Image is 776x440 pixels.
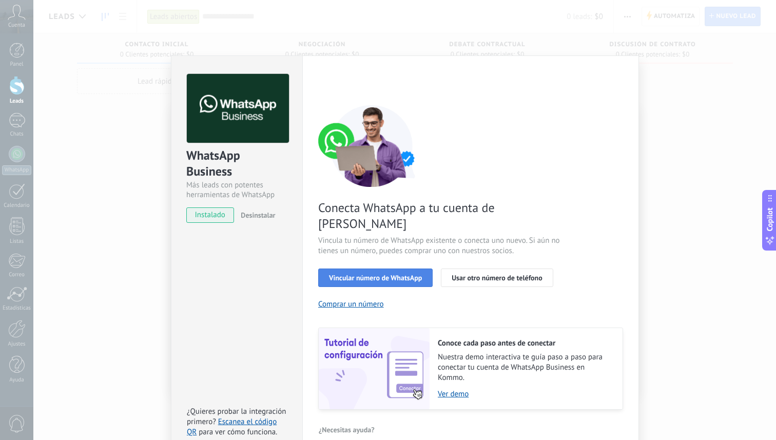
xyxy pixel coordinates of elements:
[186,147,287,180] div: WhatsApp Business
[319,426,375,433] span: ¿Necesitas ayuda?
[441,269,553,287] button: Usar otro número de teléfono
[237,207,275,223] button: Desinstalar
[318,236,562,256] span: Vincula tu número de WhatsApp existente o conecta uno nuevo. Si aún no tienes un número, puedes c...
[186,180,287,200] div: Más leads con potentes herramientas de WhatsApp
[438,389,612,399] a: Ver demo
[438,338,612,348] h2: Conoce cada paso antes de conectar
[318,422,375,437] button: ¿Necesitas ayuda?
[329,274,422,281] span: Vincular número de WhatsApp
[199,427,277,437] span: para ver cómo funciona.
[438,352,612,383] span: Nuestra demo interactiva te guía paso a paso para conectar tu cuenta de WhatsApp Business en Kommo.
[765,207,775,231] span: Copilot
[318,269,433,287] button: Vincular número de WhatsApp
[452,274,542,281] span: Usar otro número de teléfono
[318,105,426,187] img: connect number
[187,407,286,427] span: ¿Quieres probar la integración primero?
[241,211,275,220] span: Desinstalar
[318,299,384,309] button: Comprar un número
[187,74,289,143] img: logo_main.png
[187,417,277,437] a: Escanea el código QR
[187,207,234,223] span: instalado
[318,200,562,232] span: Conecta WhatsApp a tu cuenta de [PERSON_NAME]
